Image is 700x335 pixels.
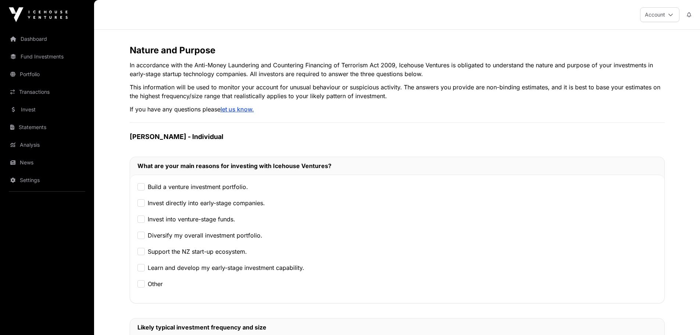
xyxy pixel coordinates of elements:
[220,106,254,113] a: let us know.
[6,49,88,65] a: Fund Investments
[640,7,679,22] button: Account
[6,31,88,47] a: Dashboard
[6,172,88,188] a: Settings
[137,323,657,332] h2: Likely typical investment frequency and size
[137,161,657,170] h2: What are your main reasons for investing with Icehouse Ventures?
[6,154,88,171] a: News
[130,61,665,78] p: In accordance with the Anti-Money Laundering and Countering Financing of Terrorism Act 2009, Iceh...
[148,231,262,240] label: Diversify my overall investment portfolio.
[148,279,163,288] label: Other
[6,101,88,118] a: Invest
[130,132,665,142] h3: [PERSON_NAME] - Individual
[130,44,665,56] h2: Nature and Purpose
[130,105,665,114] p: If you have any questions please
[148,263,304,272] label: Learn and develop my early-stage investment capability.
[663,300,700,335] iframe: Chat Widget
[6,119,88,135] a: Statements
[6,137,88,153] a: Analysis
[130,83,665,100] p: This information will be used to monitor your account for unusual behaviour or suspicious activit...
[148,182,248,191] label: Build a venture investment portfolio.
[148,247,247,256] label: Support the NZ start-up ecosystem.
[9,7,68,22] img: Icehouse Ventures Logo
[6,66,88,82] a: Portfolio
[6,84,88,100] a: Transactions
[148,199,265,207] label: Invest directly into early-stage companies.
[148,215,235,224] label: Invest into venture-stage funds.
